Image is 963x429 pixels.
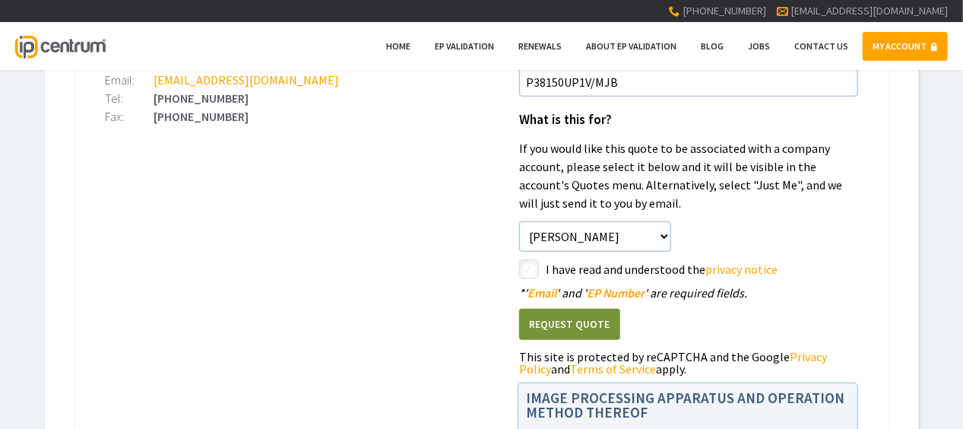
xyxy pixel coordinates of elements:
div: Email: [106,74,154,86]
a: EP Validation [425,32,504,61]
h1: IMAGE PROCESSING APPARATUS AND OPERATION METHOD THEREOF [526,391,850,420]
div: Fax: [106,110,154,122]
label: I have read and understood the [546,259,858,279]
a: Terms of Service [570,361,656,377]
a: MY ACCOUNT [863,32,948,61]
p: If you would like this quote to be associated with a company account, please select it below and ... [519,139,858,212]
h1: What is this for? [519,113,858,127]
a: Privacy Policy [519,349,827,377]
a: IP Centrum [15,22,105,70]
a: Home [376,32,420,61]
div: ' ' and ' ' are required fields. [519,287,858,299]
a: About EP Validation [576,32,686,61]
a: Contact Us [784,32,858,61]
div: Tel: [106,92,154,104]
span: Jobs [748,40,770,52]
button: Request Quote [519,309,620,340]
span: Renewals [518,40,562,52]
span: Blog [701,40,724,52]
span: About EP Validation [586,40,676,52]
span: [PHONE_NUMBER] [683,4,766,17]
span: EP Validation [435,40,494,52]
span: Home [386,40,410,52]
a: [EMAIL_ADDRESS][DOMAIN_NAME] [790,4,948,17]
a: privacy notice [705,262,778,277]
a: Jobs [738,32,780,61]
div: [PHONE_NUMBER] [106,92,445,104]
input: Your Reference [519,68,858,97]
a: Blog [691,32,733,61]
span: Contact Us [794,40,848,52]
a: [EMAIL_ADDRESS][DOMAIN_NAME] [154,72,340,87]
a: Renewals [508,32,572,61]
span: EP Number [587,285,645,300]
span: Email [527,285,556,300]
div: This site is protected by reCAPTCHA and the Google and apply. [519,351,858,375]
div: [PHONE_NUMBER] [106,110,445,122]
label: styled-checkbox [519,259,539,279]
